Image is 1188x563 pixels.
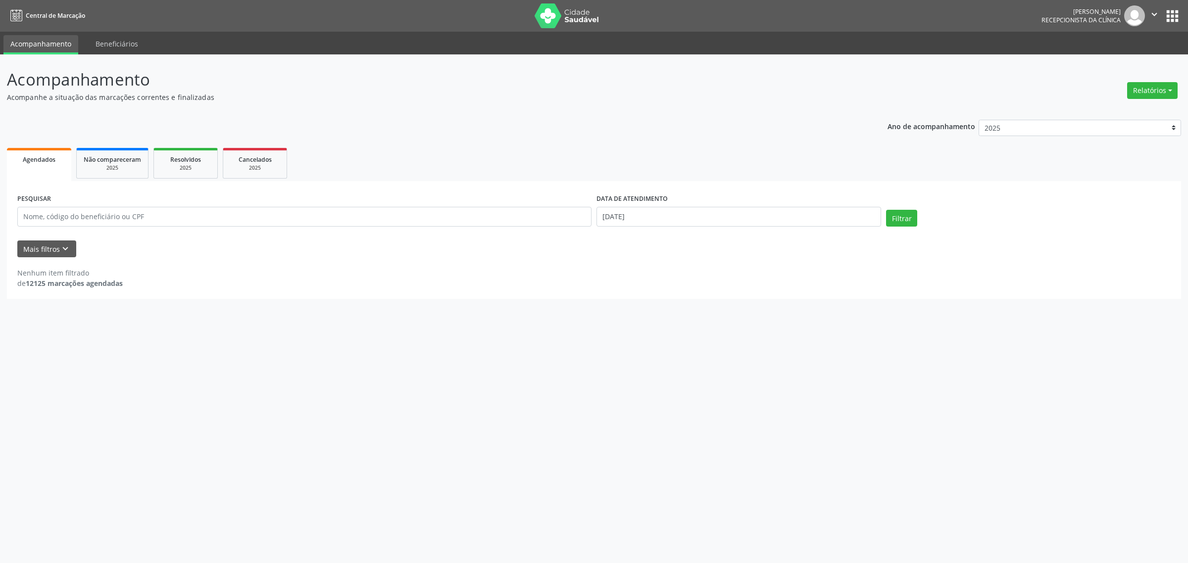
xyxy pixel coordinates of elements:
[170,155,201,164] span: Resolvidos
[888,120,975,132] p: Ano de acompanhamento
[17,240,76,258] button: Mais filtroskeyboard_arrow_down
[7,92,829,102] p: Acompanhe a situação das marcações correntes e finalizadas
[84,155,141,164] span: Não compareceram
[7,67,829,92] p: Acompanhamento
[17,207,592,227] input: Nome, código do beneficiário ou CPF
[3,35,78,54] a: Acompanhamento
[596,191,668,207] label: DATA DE ATENDIMENTO
[23,155,55,164] span: Agendados
[161,164,210,172] div: 2025
[17,268,123,278] div: Nenhum item filtrado
[17,191,51,207] label: PESQUISAR
[1145,5,1164,26] button: 
[1041,16,1121,24] span: Recepcionista da clínica
[1127,82,1178,99] button: Relatórios
[1124,5,1145,26] img: img
[17,278,123,288] div: de
[89,35,145,52] a: Beneficiários
[239,155,272,164] span: Cancelados
[1164,7,1181,25] button: apps
[60,243,71,254] i: keyboard_arrow_down
[596,207,881,227] input: Selecione um intervalo
[230,164,280,172] div: 2025
[26,279,123,288] strong: 12125 marcações agendadas
[84,164,141,172] div: 2025
[1041,7,1121,16] div: [PERSON_NAME]
[7,7,85,24] a: Central de Marcação
[26,11,85,20] span: Central de Marcação
[886,210,917,227] button: Filtrar
[1149,9,1160,20] i: 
